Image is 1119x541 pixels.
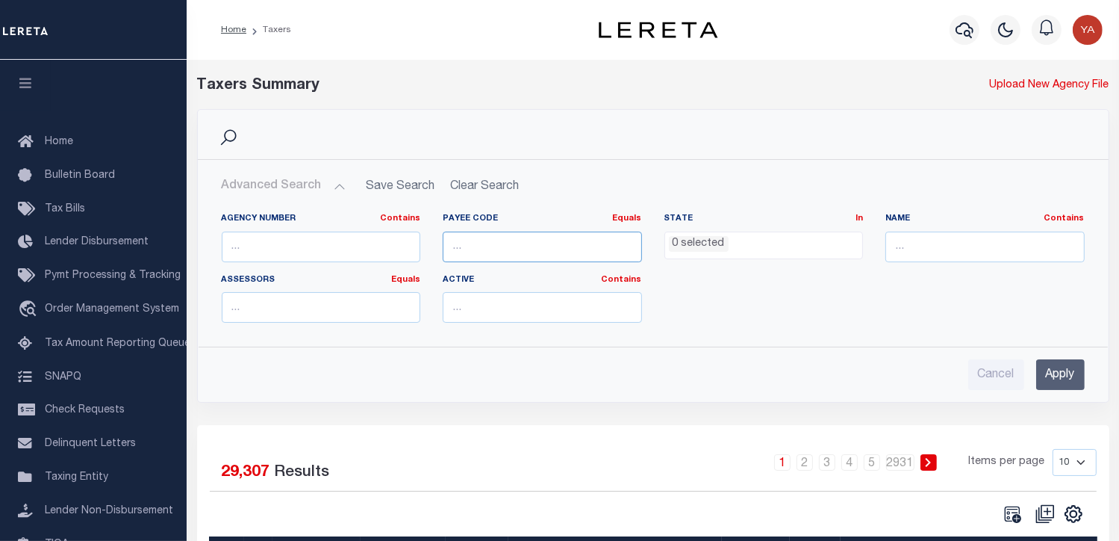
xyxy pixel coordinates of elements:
[222,292,421,323] input: ...
[222,213,421,226] label: Agency Number
[669,236,729,253] li: 0 selected
[18,300,42,320] i: travel_explore
[45,506,173,516] span: Lender Non-Disbursement
[197,75,876,97] div: Taxers Summary
[45,338,190,349] span: Tax Amount Reporting Queue
[45,371,81,382] span: SNAPQ
[45,170,115,181] span: Bulletin Board
[45,405,125,415] span: Check Requests
[246,23,291,37] li: Taxers
[221,25,246,34] a: Home
[275,461,330,485] label: Results
[45,237,149,247] span: Lender Disbursement
[885,213,1085,226] label: Name
[222,274,421,287] label: Assessors
[45,472,108,483] span: Taxing Entity
[613,214,642,223] a: Equals
[968,359,1024,390] input: Cancel
[602,276,642,284] a: Contains
[886,454,914,471] a: 2931
[855,214,863,223] a: In
[599,22,718,38] img: logo-dark.svg
[1073,15,1103,45] img: svg+xml;base64,PHN2ZyB4bWxucz0iaHR0cDovL3d3dy53My5vcmcvMjAwMC9zdmciIHBvaW50ZXItZXZlbnRzPSJub25lIi...
[45,439,136,449] span: Delinquent Letters
[841,454,858,471] a: 4
[45,304,179,315] span: Order Management System
[443,232,642,262] input: ...
[45,137,73,147] span: Home
[864,454,880,471] a: 5
[990,78,1109,94] a: Upload New Agency File
[391,276,420,284] a: Equals
[885,232,1085,262] input: ...
[819,454,835,471] a: 3
[797,454,813,471] a: 2
[443,274,642,287] label: Active
[222,172,346,201] button: Advanced Search
[774,454,791,471] a: 1
[222,465,270,480] span: 29,307
[45,270,181,281] span: Pymt Processing & Tracking
[969,454,1045,471] span: Items per page
[443,292,642,323] input: ...
[222,232,421,262] input: ...
[1036,359,1085,390] input: Apply
[443,213,642,226] label: Payee Code
[380,214,420,223] a: Contains
[1044,214,1085,223] a: Contains
[45,204,85,214] span: Tax Bills
[664,213,864,226] label: State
